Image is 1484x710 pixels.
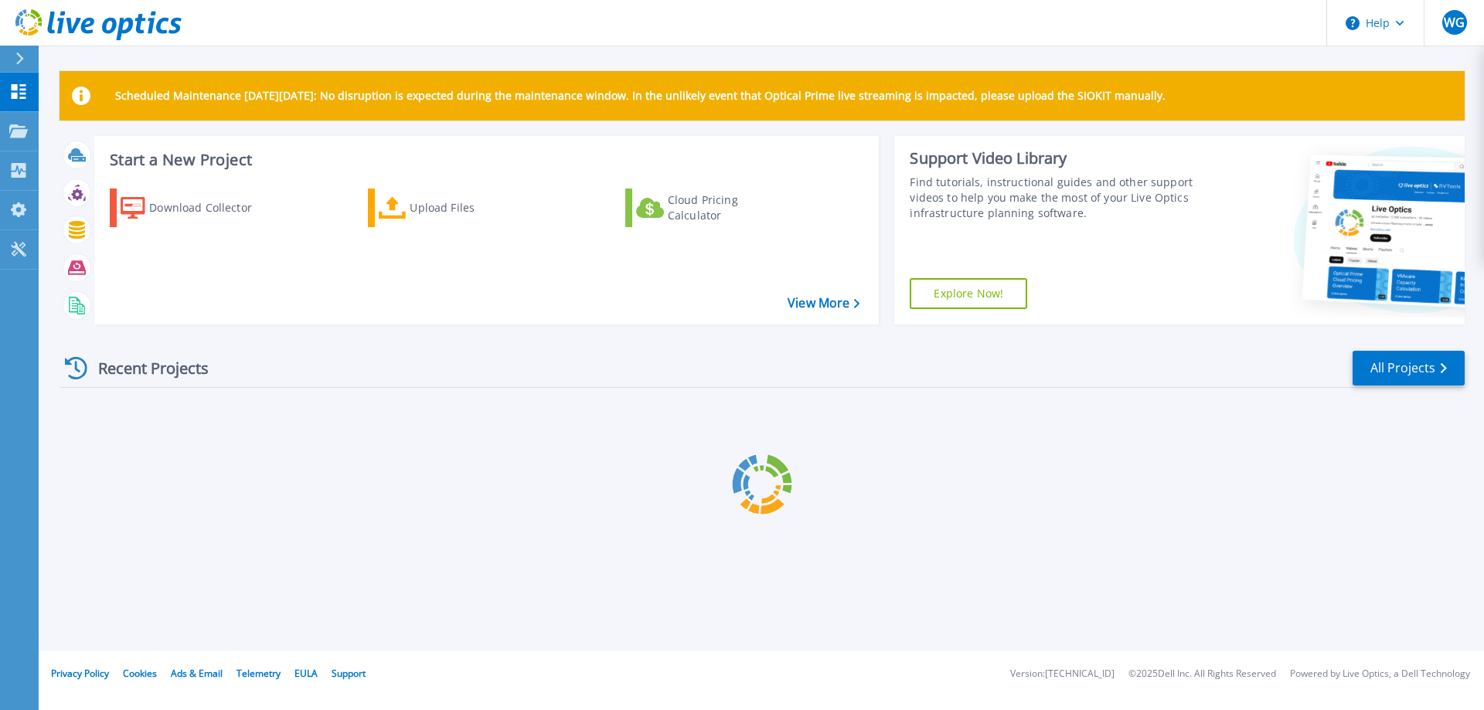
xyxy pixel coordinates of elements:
div: Find tutorials, instructional guides and other support videos to help you make the most of your L... [910,175,1200,221]
a: Cookies [123,667,157,680]
a: All Projects [1353,351,1465,386]
a: Privacy Policy [51,667,109,680]
li: Powered by Live Optics, a Dell Technology [1290,669,1470,679]
a: Upload Files [368,189,540,227]
p: Scheduled Maintenance [DATE][DATE]: No disruption is expected during the maintenance window. In t... [115,90,1166,102]
div: Download Collector [149,192,273,223]
li: Version: [TECHNICAL_ID] [1010,669,1115,679]
div: Cloud Pricing Calculator [668,192,791,223]
a: EULA [294,667,318,680]
div: Upload Files [410,192,533,223]
a: Telemetry [237,667,281,680]
a: Download Collector [110,189,282,227]
li: © 2025 Dell Inc. All Rights Reserved [1128,669,1276,679]
span: WG [1444,16,1465,29]
div: Recent Projects [60,349,230,387]
a: Support [332,667,366,680]
h3: Start a New Project [110,151,859,168]
a: Cloud Pricing Calculator [625,189,798,227]
a: View More [788,296,859,311]
a: Ads & Email [171,667,223,680]
a: Explore Now! [910,278,1027,309]
div: Support Video Library [910,148,1200,168]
